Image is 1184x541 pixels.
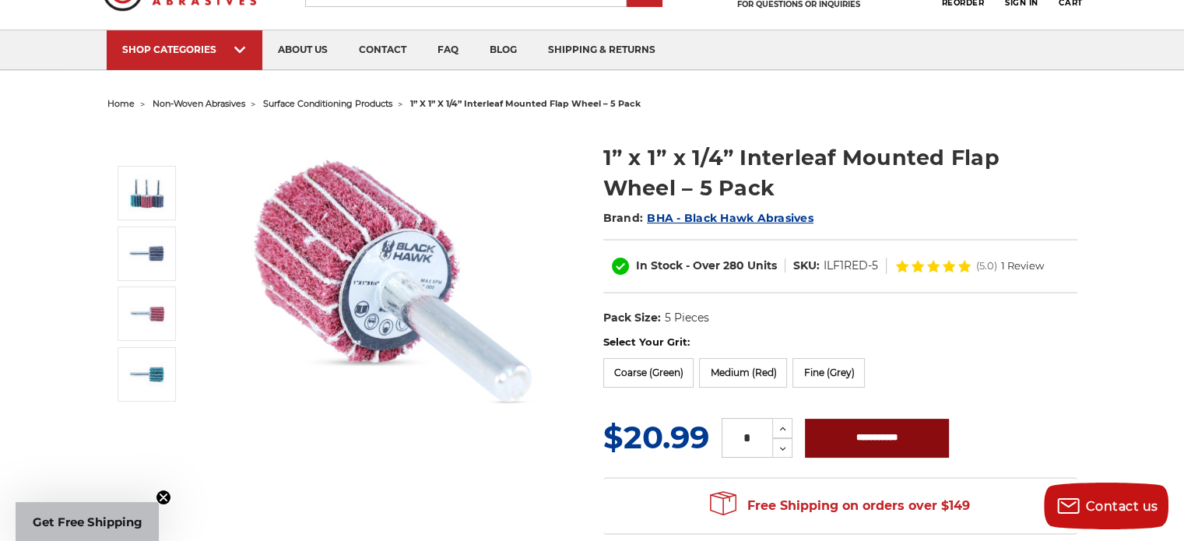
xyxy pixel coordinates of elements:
span: Contact us [1086,499,1158,514]
label: Select Your Grit: [603,335,1077,350]
h1: 1” x 1” x 1/4” Interleaf Mounted Flap Wheel – 5 Pack [603,142,1077,203]
span: Units [747,258,777,272]
button: Contact us [1044,483,1168,529]
img: 1” x 1” x 1/4” Interleaf Mounted Flap Wheel – 5 Pack [128,174,167,213]
img: 1” x 1” x 1/4” Interleaf Mounted Flap Wheel – 5 Pack [128,234,167,273]
div: Get Free ShippingClose teaser [16,502,159,541]
a: surface conditioning products [263,98,392,109]
span: Brand: [603,211,644,225]
a: contact [343,30,422,70]
a: blog [474,30,532,70]
a: about us [262,30,343,70]
img: 1” x 1” x 1/4” Interleaf Mounted Flap Wheel – 5 Pack [241,126,552,437]
a: faq [422,30,474,70]
img: 1” x 1” x 1/4” Interleaf Mounted Flap Wheel – 5 Pack [128,355,167,394]
div: SHOP CATEGORIES [122,44,247,55]
a: BHA - Black Hawk Abrasives [647,211,813,225]
dt: SKU: [793,258,820,274]
dd: ILF1RED-5 [824,258,878,274]
a: shipping & returns [532,30,671,70]
span: Get Free Shipping [33,515,142,529]
span: 1 Review [1001,261,1044,271]
span: Free Shipping on orders over $149 [710,490,970,522]
span: - Over [686,258,720,272]
span: In Stock [636,258,683,272]
span: $20.99 [603,418,709,456]
span: 1” x 1” x 1/4” interleaf mounted flap wheel – 5 pack [410,98,641,109]
span: 280 [723,258,744,272]
a: home [107,98,135,109]
button: Close teaser [156,490,171,505]
dt: Pack Size: [603,310,661,326]
dd: 5 Pieces [664,310,708,326]
img: 1” x 1” x 1/4” Interleaf Mounted Flap Wheel – 5 Pack [128,294,167,333]
a: non-woven abrasives [153,98,245,109]
span: (5.0) [976,261,997,271]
